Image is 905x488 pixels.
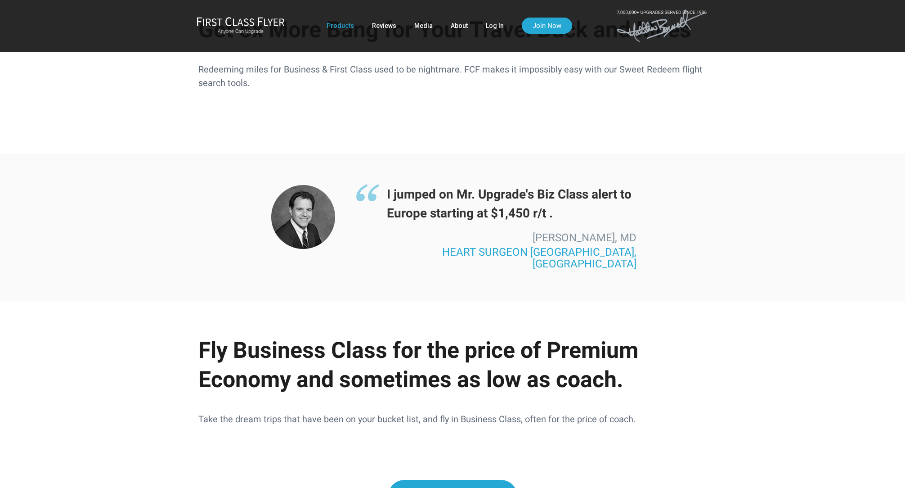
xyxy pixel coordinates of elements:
[372,18,396,34] a: Reviews
[451,18,468,34] a: About
[197,17,285,35] a: First Class FlyerAnyone Can Upgrade
[533,231,636,244] span: [PERSON_NAME], MD
[198,412,707,426] p: Take the dream trips that have been on your bucket list, and fly in Business Class, often for the...
[198,337,638,393] span: Fly Business Class for the price of Premium Economy and sometimes as low as coach.
[327,18,354,34] a: Products
[486,18,504,34] a: Log In
[197,28,285,35] small: Anyone Can Upgrade
[271,185,335,249] img: Pass
[442,246,636,270] span: HEART SURGEON [GEOGRAPHIC_DATA], [GEOGRAPHIC_DATA]
[414,18,433,34] a: Media
[355,185,636,223] span: I jumped on Mr. Upgrade's Biz Class alert to Europe starting at $1,450 r/t .
[522,18,572,34] a: Join Now
[197,17,285,26] img: First Class Flyer
[198,63,707,90] p: Redeeming miles for Business & First Class used to be nightmare. FCF makes it impossibly easy wit...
